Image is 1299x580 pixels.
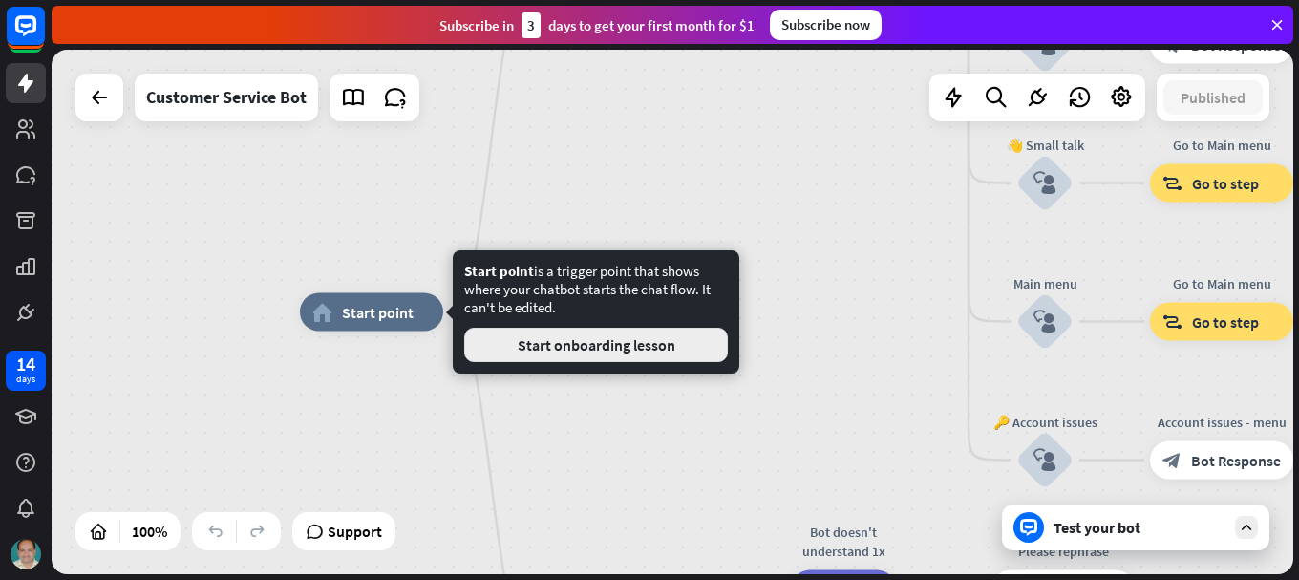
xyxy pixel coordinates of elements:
div: Bot doesn't understand 1x [777,523,910,561]
span: Start point [342,303,414,322]
button: Start onboarding lesson [464,328,728,362]
span: Go to step [1192,312,1259,332]
i: block_user_input [1033,172,1056,195]
a: 14 days [6,351,46,391]
div: Subscribe in days to get your first month for $1 [439,12,755,38]
span: Bot Response [1191,451,1281,470]
i: block_goto [1162,174,1182,193]
div: Subscribe now [770,10,882,40]
div: days [16,373,35,386]
div: Main menu [988,274,1102,293]
div: 14 [16,355,35,373]
i: block_user_input [1033,311,1056,333]
button: Published [1163,80,1263,115]
div: 3 [522,12,541,38]
span: Support [328,516,382,547]
i: block_user_input [1033,449,1056,472]
i: block_bot_response [1162,451,1182,470]
span: Go to step [1192,174,1259,193]
i: block_goto [1162,312,1182,332]
i: home_2 [312,303,332,322]
div: Test your bot [1054,518,1225,537]
button: Open LiveChat chat widget [15,8,73,65]
div: 🔑 Account issues [988,413,1102,432]
div: Please rephrase [977,542,1149,561]
div: Customer Service Bot [146,74,307,121]
div: 👋 Small talk [988,136,1102,155]
div: is a trigger point that shows where your chatbot starts the chat flow. It can't be edited. [464,262,728,362]
span: Start point [464,262,534,280]
div: 100% [126,516,173,547]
